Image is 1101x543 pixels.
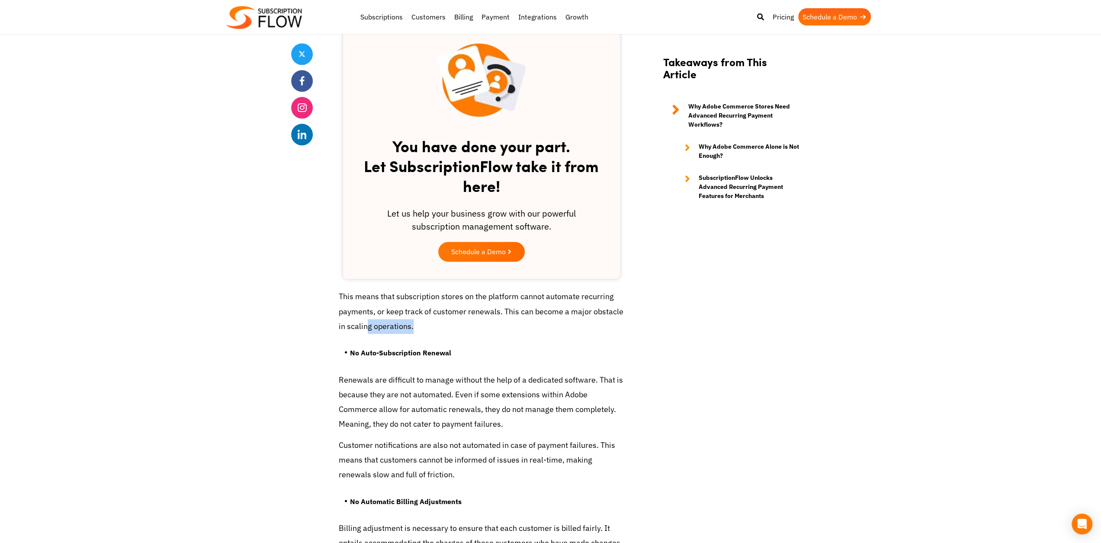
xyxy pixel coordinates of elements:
strong: Why Adobe Commerce Stores Need Advanced Recurring Payment Workflows? [688,102,802,130]
a: Pricing [768,8,798,26]
a: Growth [561,8,593,26]
a: Why Adobe Commerce Alone is Not Enough? [676,143,802,161]
div: Open Intercom Messenger [1072,514,1092,534]
a: Subscriptions [356,8,407,26]
strong: Why Adobe Commerce Alone is Not Enough? [699,143,802,161]
h2: You have done your part. Let SubscriptionFlow take it from here! [360,128,603,198]
a: Why Adobe Commerce Stores Need Advanced Recurring Payment Workflows? [663,102,802,130]
span: Schedule a Demo [451,248,506,255]
a: Schedule a Demo [798,8,871,26]
p: Renewals are difficult to manage without the help of a dedicated software. That is because they a... [339,373,624,432]
a: Payment [477,8,514,26]
img: Subscriptionflow [226,6,302,29]
a: Billing [450,8,477,26]
p: Customer notifications are also not automated in case of payment failures. This means that custom... [339,438,624,482]
p: This means that subscription stores on the platform cannot automate recurring payments, or keep t... [339,289,624,334]
img: blog-inner scetion [437,43,526,117]
div: Let us help your business grow with our powerful subscription management software. [360,207,603,242]
a: SubscriptionFlow Unlocks Advanced Recurring Payment Features for Merchants [676,174,802,201]
strong: No Auto-Subscription Renewal [350,348,451,357]
a: Integrations [514,8,561,26]
a: Schedule a Demo [438,242,525,262]
a: Customers [407,8,450,26]
strong: SubscriptionFlow Unlocks Advanced Recurring Payment Features for Merchants [699,174,802,201]
h2: Takeaways from This Article [663,56,802,89]
strong: No Automatic Billing Adjustments [350,497,462,506]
